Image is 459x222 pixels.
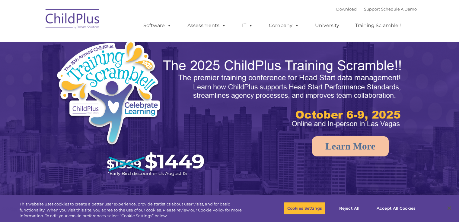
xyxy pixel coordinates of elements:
[330,202,368,214] button: Reject All
[20,201,253,219] div: This website uses cookies to create a better user experience, provide statistics about user visit...
[312,136,389,156] a: Learn More
[381,7,417,11] a: Schedule A Demo
[364,7,380,11] a: Support
[336,7,357,11] a: Download
[349,20,407,32] a: Training Scramble!!
[181,20,232,32] a: Assessments
[309,20,345,32] a: University
[443,202,456,215] button: Close
[284,202,325,214] button: Cookies Settings
[43,5,103,35] img: ChildPlus by Procare Solutions
[236,20,259,32] a: IT
[373,202,419,214] button: Accept All Cookies
[263,20,305,32] a: Company
[137,20,177,32] a: Software
[336,7,417,11] font: |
